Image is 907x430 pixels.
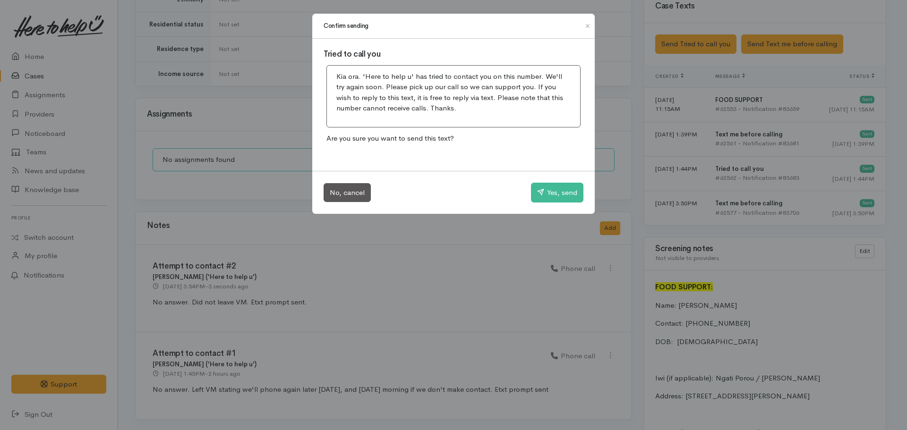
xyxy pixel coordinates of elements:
p: Kia ora. 'Here to help u' has tried to contact you on this number. We'll try again soon. Please p... [336,71,571,114]
h3: Tried to call you [324,50,583,59]
button: No, cancel [324,183,371,202]
p: Are you sure you want to send this text? [324,130,583,147]
button: Close [580,20,595,32]
button: Yes, send [531,183,583,202]
h1: Confirm sending [324,21,368,31]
